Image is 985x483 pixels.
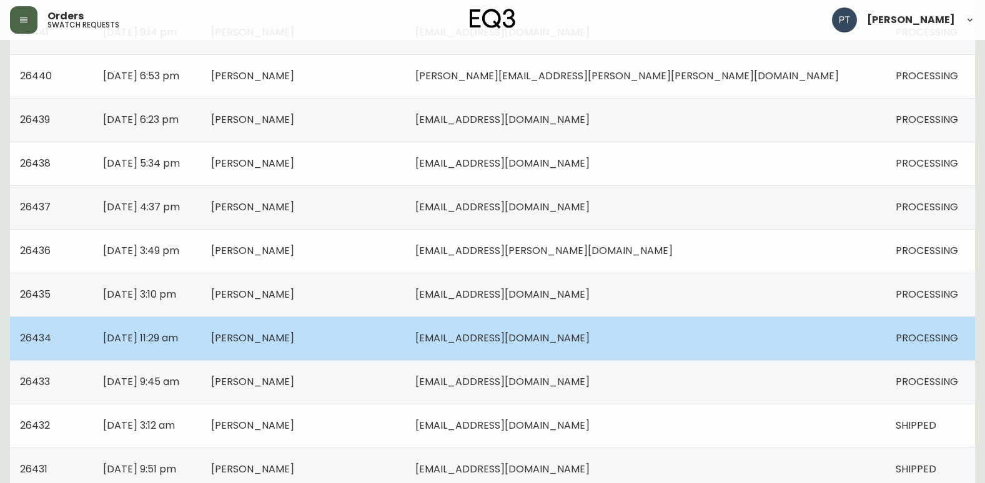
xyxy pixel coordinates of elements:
span: 26433 [20,374,50,389]
span: 26435 [20,287,51,301]
span: [PERSON_NAME][EMAIL_ADDRESS][PERSON_NAME][PERSON_NAME][DOMAIN_NAME] [415,69,839,83]
span: [DATE] 6:53 pm [103,69,179,83]
span: [DATE] 3:12 am [103,418,175,432]
span: [DATE] 4:37 pm [103,200,180,214]
span: [PERSON_NAME] [211,287,294,301]
span: PROCESSING [896,156,958,170]
span: [DATE] 5:34 pm [103,156,180,170]
span: [EMAIL_ADDRESS][DOMAIN_NAME] [415,418,590,432]
span: 26431 [20,462,47,476]
span: SHIPPED [896,418,936,432]
span: SHIPPED [896,462,936,476]
span: PROCESSING [896,200,958,214]
span: [EMAIL_ADDRESS][DOMAIN_NAME] [415,287,590,301]
span: [PERSON_NAME] [211,112,294,127]
span: [DATE] 9:45 am [103,374,179,389]
span: [PERSON_NAME] [867,15,955,25]
span: PROCESSING [896,374,958,389]
span: PROCESSING [896,243,958,258]
span: [PERSON_NAME] [211,69,294,83]
img: 986dcd8e1aab7847125929f325458823 [832,7,857,32]
span: [DATE] 9:51 pm [103,462,176,476]
span: 26438 [20,156,51,170]
span: [PERSON_NAME] [211,243,294,258]
img: logo [470,9,516,29]
span: [EMAIL_ADDRESS][DOMAIN_NAME] [415,331,590,345]
span: 26440 [20,69,52,83]
span: [EMAIL_ADDRESS][PERSON_NAME][DOMAIN_NAME] [415,243,673,258]
span: Orders [47,11,84,21]
span: 26436 [20,243,51,258]
span: [DATE] 3:49 pm [103,243,179,258]
span: [DATE] 3:10 pm [103,287,176,301]
span: 26432 [20,418,50,432]
span: PROCESSING [896,69,958,83]
span: [EMAIL_ADDRESS][DOMAIN_NAME] [415,200,590,214]
span: 26437 [20,200,51,214]
span: PROCESSING [896,112,958,127]
span: PROCESSING [896,287,958,301]
span: [DATE] 6:23 pm [103,112,179,127]
span: 26434 [20,331,51,345]
span: [EMAIL_ADDRESS][DOMAIN_NAME] [415,156,590,170]
span: [PERSON_NAME] [211,331,294,345]
span: [PERSON_NAME] [211,418,294,432]
span: [PERSON_NAME] [211,156,294,170]
span: [EMAIL_ADDRESS][DOMAIN_NAME] [415,374,590,389]
span: 26439 [20,112,50,127]
span: [PERSON_NAME] [211,200,294,214]
span: [PERSON_NAME] [211,462,294,476]
h5: swatch requests [47,21,119,29]
span: [EMAIL_ADDRESS][DOMAIN_NAME] [415,462,590,476]
span: PROCESSING [896,331,958,345]
span: [PERSON_NAME] [211,374,294,389]
span: [EMAIL_ADDRESS][DOMAIN_NAME] [415,112,590,127]
span: [DATE] 11:29 am [103,331,178,345]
